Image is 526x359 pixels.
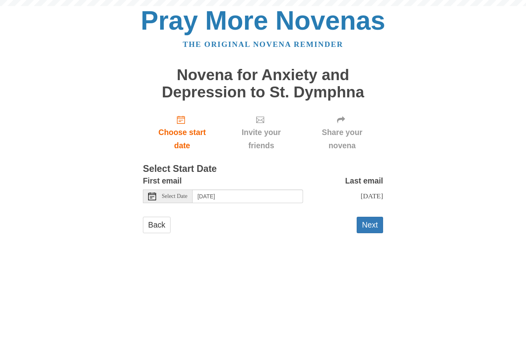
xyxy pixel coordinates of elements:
[183,40,343,48] a: The original novena reminder
[143,164,383,174] h3: Select Start Date
[143,67,383,101] h1: Novena for Anxiety and Depression to St. Dymphna
[143,109,221,156] a: Choose start date
[143,217,171,233] a: Back
[301,109,383,156] div: Click "Next" to confirm your start date first.
[361,192,383,200] span: [DATE]
[309,126,375,152] span: Share your novena
[162,194,187,199] span: Select Date
[357,217,383,233] button: Next
[221,109,301,156] div: Click "Next" to confirm your start date first.
[229,126,293,152] span: Invite your friends
[143,174,182,188] label: First email
[345,174,383,188] label: Last email
[151,126,213,152] span: Choose start date
[141,6,385,35] a: Pray More Novenas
